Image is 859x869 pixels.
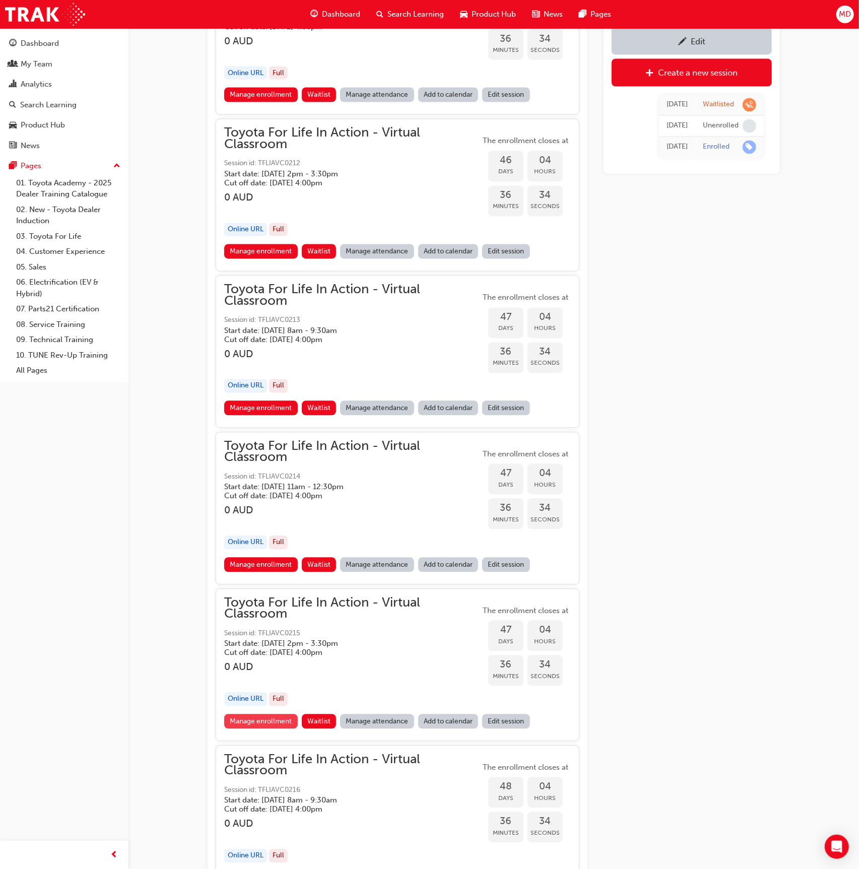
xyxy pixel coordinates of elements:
span: Search Learning [387,9,444,20]
a: Manage attendance [340,88,414,102]
span: Days [488,323,523,335]
span: Seconds [527,514,563,526]
a: car-iconProduct Hub [452,4,524,25]
a: Add to calendar [418,401,479,416]
span: 36 [488,503,523,514]
h5: Start date: [DATE] 11am - 12:30pm [224,483,464,492]
div: Dashboard [21,38,59,49]
a: pages-iconPages [571,4,619,25]
h3: 0 AUD [224,505,480,516]
button: Toyota For Life In Action - Virtual ClassroomSession id: TFLIAVC0213Start date: [DATE] 8am - 9:30... [224,284,571,420]
button: DashboardMy TeamAnalyticsSearch LearningProduct HubNews [4,32,124,157]
a: 09. Technical Training [12,332,124,348]
span: Seconds [527,828,563,839]
span: 36 [488,347,523,358]
span: Minutes [488,201,523,213]
img: Trak [5,3,85,26]
span: pencil-icon [678,37,687,47]
span: Waitlist [307,404,331,413]
a: Manage enrollment [224,714,298,729]
div: Full [269,66,288,80]
a: 04. Customer Experience [12,244,124,259]
button: MD [836,6,854,23]
span: The enrollment closes at [480,606,571,617]
span: Hours [527,480,563,491]
a: 05. Sales [12,259,124,275]
a: My Team [4,55,124,74]
h3: 0 AUD [224,818,480,830]
div: Create a new session [658,68,738,78]
span: learningRecordVerb_NONE-icon [743,119,756,133]
button: Waitlist [302,714,337,729]
span: Days [488,480,523,491]
span: news-icon [9,142,17,151]
h5: Cut off date: [DATE] 4:00pm [224,179,464,188]
a: Analytics [4,75,124,94]
span: Seconds [527,358,563,369]
div: Tue Apr 15 2025 09:39:52 GMT+1000 (Australian Eastern Standard Time) [667,120,688,132]
div: Waitlisted [703,100,734,110]
span: Minutes [488,358,523,369]
div: Search Learning [20,99,77,111]
div: Full [269,223,288,237]
span: Waitlist [307,561,331,569]
a: Manage attendance [340,244,414,259]
a: Manage enrollment [224,558,298,572]
span: Days [488,793,523,805]
div: My Team [21,58,52,70]
span: prev-icon [111,849,118,861]
a: search-iconSearch Learning [368,4,452,25]
span: The enrollment closes at [480,762,571,774]
span: 36 [488,190,523,202]
span: The enrollment closes at [480,292,571,304]
span: 34 [527,503,563,514]
a: Edit session [482,401,530,416]
span: Minutes [488,828,523,839]
span: 36 [488,816,523,828]
span: 36 [488,33,523,45]
span: pages-icon [9,162,17,171]
span: pages-icon [579,8,586,21]
a: Edit session [482,88,530,102]
span: Toyota For Life In Action - Virtual Classroom [224,441,480,463]
span: Seconds [527,201,563,213]
span: Toyota For Life In Action - Virtual Classroom [224,127,480,150]
span: Product Hub [472,9,516,20]
div: Enrolled [703,143,730,152]
div: News [21,140,40,152]
a: Add to calendar [418,714,479,729]
span: 47 [488,312,523,323]
span: 34 [527,347,563,358]
span: guage-icon [310,8,318,21]
div: Pages [21,160,41,172]
h5: Start date: [DATE] 8am - 9:30am [224,326,464,336]
span: Waitlist [307,91,331,99]
span: Minutes [488,44,523,56]
button: Waitlist [302,88,337,102]
span: The enrollment closes at [480,449,571,460]
span: up-icon [113,160,120,173]
span: Waitlist [307,247,331,256]
span: News [544,9,563,20]
span: MD [839,9,851,20]
div: Full [269,536,288,550]
div: Full [269,693,288,706]
span: Minutes [488,671,523,683]
div: Unenrolled [703,121,739,131]
button: Toyota For Life In Action - Virtual ClassroomSession id: TFLIAVC0212Start date: [DATE] 2pm - 3:30... [224,127,571,263]
div: Open Intercom Messenger [825,835,849,859]
h5: Start date: [DATE] 2pm - 3:30pm [224,170,464,179]
span: Hours [527,793,563,805]
span: 34 [527,816,563,828]
a: guage-iconDashboard [302,4,368,25]
a: Add to calendar [418,558,479,572]
a: Edit session [482,244,530,259]
span: Seconds [527,44,563,56]
div: Full [269,849,288,863]
span: Session id: TFLIAVC0213 [224,315,480,326]
span: 04 [527,155,563,167]
a: All Pages [12,363,124,378]
span: Seconds [527,671,563,683]
span: car-icon [9,121,17,130]
a: 02. New - Toyota Dealer Induction [12,202,124,229]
